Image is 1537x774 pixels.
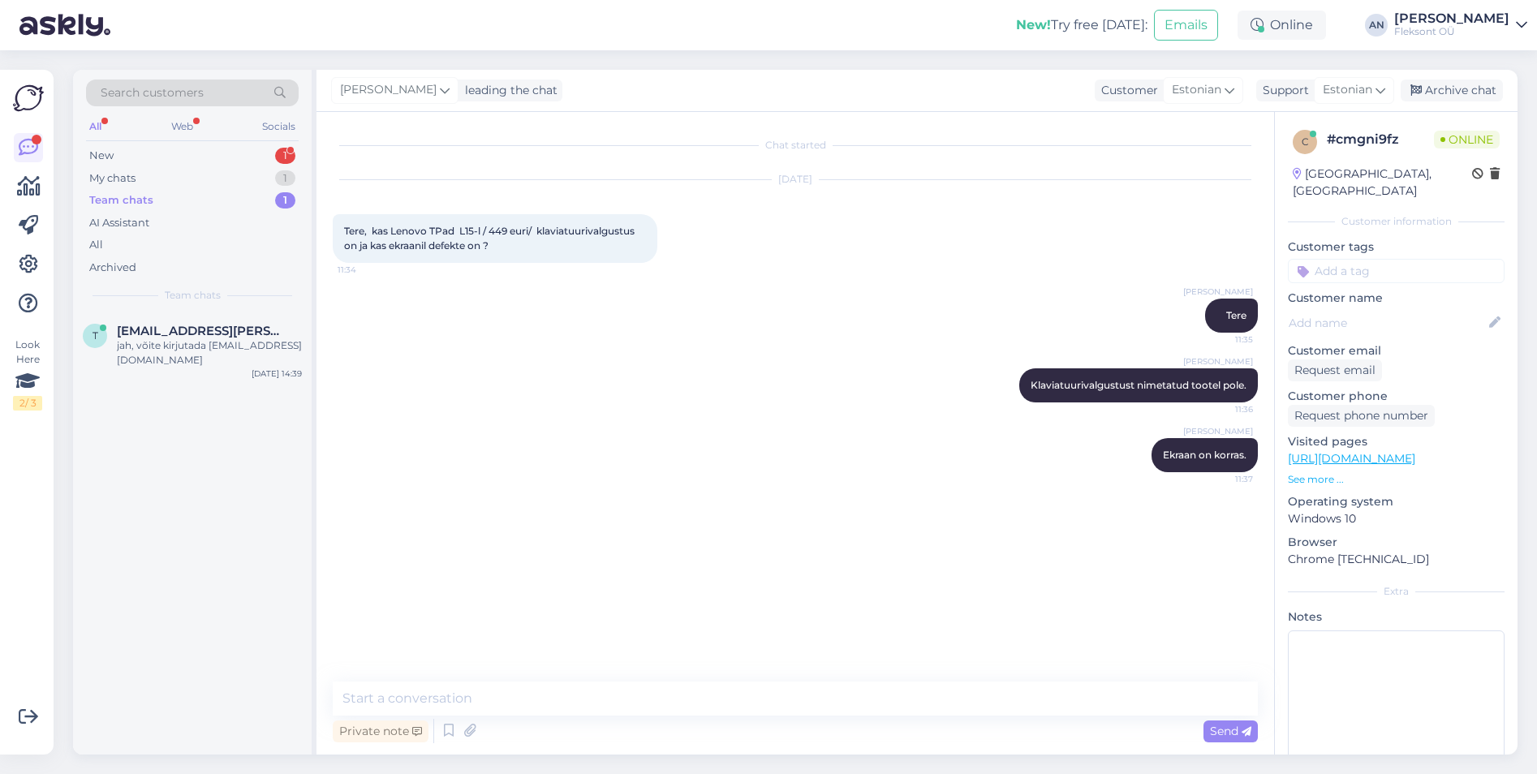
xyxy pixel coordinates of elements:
span: [PERSON_NAME] [1183,355,1253,368]
span: Tere, kas Lenovo TPad L15-l / 449 euri/ klaviatuurivalgustus on ja kas ekraanil defekte on ? [344,225,637,252]
span: Klaviatuurivalgustust nimetatud tootel pole. [1031,379,1246,391]
div: [GEOGRAPHIC_DATA], [GEOGRAPHIC_DATA] [1293,166,1472,200]
div: Archived [89,260,136,276]
p: Customer name [1288,290,1505,307]
p: Customer tags [1288,239,1505,256]
a: [URL][DOMAIN_NAME] [1288,451,1415,466]
div: Team chats [89,192,153,209]
div: All [89,237,103,253]
div: Fleksont OÜ [1394,25,1509,38]
div: Socials [259,116,299,137]
div: Online [1238,11,1326,40]
p: Notes [1288,608,1505,626]
div: [DATE] [333,172,1258,187]
span: 11:37 [1192,473,1253,485]
span: Team chats [165,288,221,303]
div: # cmgni9fz [1327,130,1434,149]
span: Send [1210,724,1251,738]
span: 11:35 [1192,333,1253,346]
span: Estonian [1323,81,1372,99]
div: AI Assistant [89,215,149,231]
div: leading the chat [459,82,558,99]
div: 2 / 3 [13,396,42,411]
div: 1 [275,170,295,187]
span: Search customers [101,84,204,101]
p: Browser [1288,534,1505,551]
div: [DATE] 14:39 [252,368,302,380]
p: Operating system [1288,493,1505,510]
input: Add name [1289,314,1486,332]
p: Windows 10 [1288,510,1505,527]
div: Private note [333,720,428,742]
div: 1 [275,192,295,209]
div: Customer information [1288,214,1505,229]
span: t [93,329,98,342]
input: Add a tag [1288,259,1505,283]
span: [PERSON_NAME] [1183,425,1253,437]
p: Customer phone [1288,388,1505,405]
span: tonu.martis@ehlprofiles.com [117,324,286,338]
p: Visited pages [1288,433,1505,450]
div: Web [168,116,196,137]
b: New! [1016,17,1051,32]
div: Archive chat [1401,80,1503,101]
span: Tere [1226,309,1246,321]
div: Request phone number [1288,405,1435,427]
div: Chat started [333,138,1258,153]
span: 11:36 [1192,403,1253,415]
span: Estonian [1172,81,1221,99]
span: 11:34 [338,264,398,276]
div: 1 [275,148,295,164]
a: [PERSON_NAME]Fleksont OÜ [1394,12,1527,38]
div: jah, võite kirjutada [EMAIL_ADDRESS][DOMAIN_NAME] [117,338,302,368]
span: [PERSON_NAME] [340,81,437,99]
div: Request email [1288,359,1382,381]
div: Look Here [13,338,42,411]
img: Askly Logo [13,83,44,114]
span: Ekraan on korras. [1163,449,1246,461]
div: All [86,116,105,137]
button: Emails [1154,10,1218,41]
span: [PERSON_NAME] [1183,286,1253,298]
div: My chats [89,170,136,187]
p: Customer email [1288,342,1505,359]
div: Extra [1288,584,1505,599]
div: Try free [DATE]: [1016,15,1147,35]
div: [PERSON_NAME] [1394,12,1509,25]
p: See more ... [1288,472,1505,487]
div: Customer [1095,82,1158,99]
span: c [1302,135,1309,148]
div: New [89,148,114,164]
span: Online [1434,131,1500,148]
p: Chrome [TECHNICAL_ID] [1288,551,1505,568]
div: AN [1365,14,1388,37]
div: Support [1256,82,1309,99]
